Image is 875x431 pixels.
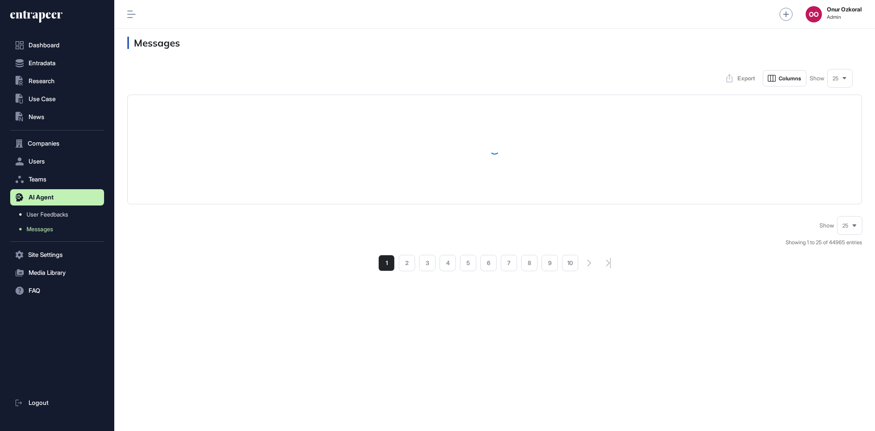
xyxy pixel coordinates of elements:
span: News [29,114,44,120]
span: Entradata [29,60,56,66]
span: Admin [827,14,862,20]
button: Entradata [10,55,104,71]
button: Research [10,73,104,89]
a: Logout [10,395,104,411]
button: Teams [10,171,104,188]
span: Users [29,158,45,165]
span: Site Settings [28,252,63,258]
span: AI Agent [29,194,54,201]
a: Dashboard [10,37,104,53]
span: 25 [833,75,839,82]
span: Use Case [29,96,56,102]
a: 4 [440,255,456,271]
a: 3 [419,255,435,271]
button: AI Agent [10,189,104,206]
span: Show [819,222,834,229]
strong: Onur Ozkoral [827,6,862,13]
span: Columns [779,75,801,82]
a: User Feedbacks [14,207,104,222]
span: Messages [27,226,53,232]
span: Logout [29,400,49,406]
button: Media Library [10,265,104,281]
a: Messages [14,222,104,236]
a: 6 [480,255,497,271]
div: Showing 1 to 25 of 44965 entries [786,239,862,247]
a: 5 [460,255,476,271]
a: search-pagination-next-button [587,260,591,266]
span: FAQ [29,287,40,294]
button: Companies [10,135,104,152]
span: 25 [842,223,848,229]
button: Site Settings [10,247,104,263]
h3: Messages [127,37,862,49]
button: Users [10,153,104,170]
span: Teams [29,176,47,183]
button: Export [722,70,760,86]
span: Dashboard [29,42,60,49]
span: Show [810,75,824,82]
button: OO [806,6,822,22]
a: 9 [542,255,558,271]
button: FAQ [10,283,104,299]
button: Columns [763,70,806,86]
span: Research [29,78,55,84]
a: search-pagination-last-page-button [606,258,611,268]
button: News [10,109,104,125]
a: 2 [399,255,415,271]
span: Media Library [29,270,66,276]
span: User Feedbacks [27,211,68,218]
a: 7 [501,255,517,271]
a: 1 [378,255,395,271]
a: 8 [521,255,537,271]
button: Use Case [10,91,104,107]
span: Companies [28,140,60,147]
a: 10 [562,255,578,271]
